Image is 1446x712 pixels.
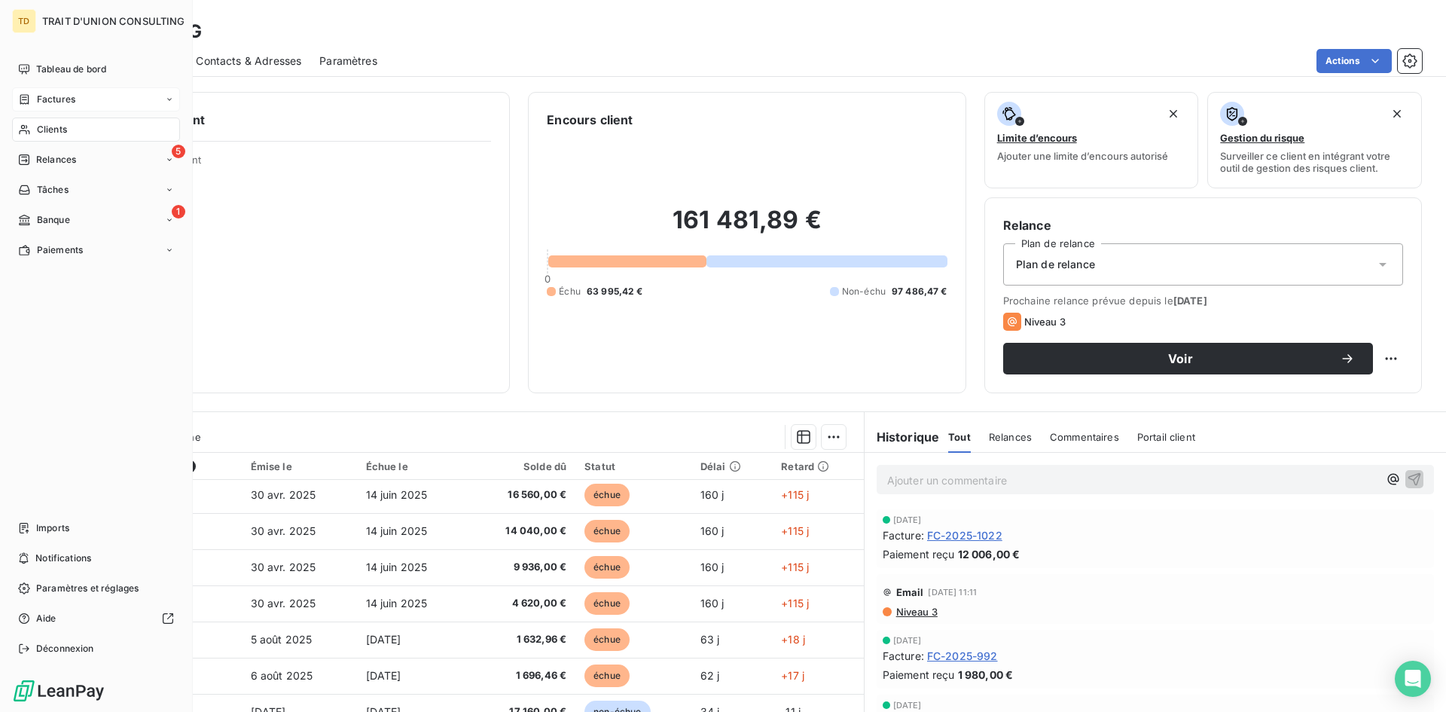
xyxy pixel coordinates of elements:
span: Paiement reçu [883,667,955,683]
span: 160 j [700,561,725,573]
div: Délai [700,460,763,472]
span: +115 j [781,524,809,537]
span: [DATE] [893,636,922,645]
span: Relances [989,431,1032,443]
span: 30 avr. 2025 [251,561,316,573]
span: Paramètres et réglages [36,582,139,595]
span: Échu [559,285,581,298]
span: 1 696,46 € [476,668,567,683]
span: échue [584,592,630,615]
span: 1 [172,205,185,218]
div: Statut [584,460,682,472]
span: [DATE] 11:11 [928,588,977,597]
span: 9 936,00 € [476,560,567,575]
span: 30 avr. 2025 [251,597,316,610]
span: 0 [545,273,551,285]
span: Portail client [1137,431,1195,443]
span: +18 j [781,633,805,646]
span: Paramètres [319,53,377,69]
span: FC-2025-992 [927,648,998,664]
h6: Relance [1003,216,1403,234]
span: Email [896,586,924,598]
div: Émise le [251,460,348,472]
span: Plan de relance [1016,257,1095,272]
span: 4 620,00 € [476,596,567,611]
span: Commentaires [1050,431,1119,443]
span: Imports [36,521,69,535]
a: Aide [12,607,180,631]
span: Niveau 3 [895,606,938,618]
span: Tableau de bord [36,63,106,76]
span: [DATE] [366,633,401,646]
span: 16 560,00 € [476,487,567,503]
span: FC-2025-1022 [927,527,1002,543]
span: Notifications [35,552,91,565]
span: TRAIT D'UNION CONSULTING [42,15,185,27]
span: 12 006,00 € [958,546,1020,562]
span: Clients [37,123,67,136]
span: Gestion du risque [1220,132,1304,144]
span: +115 j [781,488,809,501]
span: 1 632,96 € [476,632,567,647]
span: 30 avr. 2025 [251,488,316,501]
span: Facture : [883,648,924,664]
h6: Informations client [91,111,491,129]
span: Banque [37,213,70,227]
h2: 161 481,89 € [547,205,947,250]
div: Échue le [366,460,458,472]
span: Aide [36,612,56,625]
span: 14 juin 2025 [366,597,428,610]
span: Surveiller ce client en intégrant votre outil de gestion des risques client. [1220,150,1409,174]
img: Logo LeanPay [12,679,105,703]
span: 97 486,47 € [892,285,947,298]
span: 5 août 2025 [251,633,313,646]
span: 14 juin 2025 [366,488,428,501]
span: échue [584,520,630,542]
span: +17 j [781,669,804,682]
span: Relances [36,153,76,167]
span: 14 juin 2025 [366,561,428,573]
span: [DATE] [366,669,401,682]
span: échue [584,665,630,687]
span: 160 j [700,524,725,537]
span: Paiement reçu [883,546,955,562]
span: échue [584,484,630,506]
span: [DATE] [893,701,922,710]
span: [DATE] [893,515,922,524]
span: Facture : [883,527,924,543]
span: Tout [948,431,971,443]
span: 62 j [700,669,720,682]
span: Factures [37,93,75,106]
span: échue [584,556,630,579]
span: 5 [172,145,185,158]
span: 30 avr. 2025 [251,524,316,537]
span: 160 j [700,488,725,501]
h6: Historique [865,428,940,446]
span: 160 j [700,597,725,610]
span: 63 j [700,633,720,646]
button: Voir [1003,343,1373,374]
div: Retard [781,460,854,472]
span: [DATE] [1173,295,1207,307]
span: 14 juin 2025 [366,524,428,537]
span: Niveau 3 [1024,316,1066,328]
span: Voir [1021,353,1340,365]
span: Propriétés Client [121,154,491,175]
div: Solde dû [476,460,567,472]
span: échue [584,628,630,651]
button: Gestion du risqueSurveiller ce client en intégrant votre outil de gestion des risques client. [1207,92,1422,188]
span: +115 j [781,597,809,610]
span: Limite d’encours [997,132,1077,144]
span: Ajouter une limite d’encours autorisé [997,150,1168,162]
div: Open Intercom Messenger [1395,661,1431,697]
span: Tâches [37,183,69,197]
span: Prochaine relance prévue depuis le [1003,295,1403,307]
span: Déconnexion [36,642,94,655]
span: Contacts & Adresses [196,53,301,69]
div: TD [12,9,36,33]
span: 6 août 2025 [251,669,313,682]
button: Limite d’encoursAjouter une limite d’encours autorisé [984,92,1199,188]
span: 63 995,42 € [587,285,643,298]
span: Paiements [37,243,83,257]
span: +115 j [781,561,809,573]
